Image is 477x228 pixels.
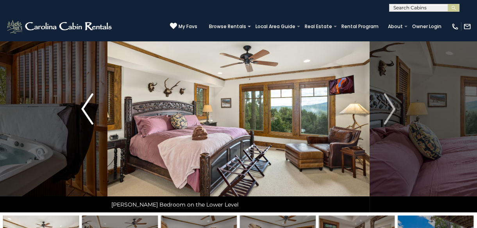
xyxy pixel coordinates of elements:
[384,93,395,125] img: arrow
[67,5,107,212] button: Previous
[338,21,382,32] a: Rental Program
[384,21,407,32] a: About
[170,22,197,30] a: My Favs
[463,23,471,30] img: mail-regular-white.png
[408,21,445,32] a: Owner Login
[81,93,93,125] img: arrow
[451,23,459,30] img: phone-regular-white.png
[252,21,299,32] a: Local Area Guide
[370,5,410,212] button: Next
[301,21,336,32] a: Real Estate
[107,197,370,212] div: [PERSON_NAME] Bedroom on the Lower Level
[6,19,114,34] img: White-1-2.png
[205,21,250,32] a: Browse Rentals
[179,23,197,30] span: My Favs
